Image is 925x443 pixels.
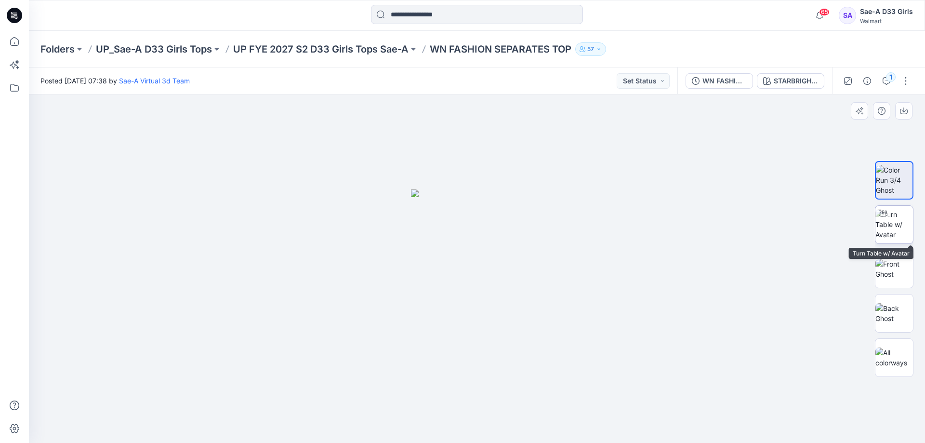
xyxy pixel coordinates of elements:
[886,72,896,82] div: 1
[876,165,912,195] img: Color Run 3/4 Ghost
[702,76,747,86] div: WN FASHION SEPARATES TOP_REV3_FULL COLORWAYS
[686,73,753,89] button: WN FASHION SEPARATES TOP_REV3_FULL COLORWAYS
[774,76,818,86] div: STARBRIGHT CORAL
[119,77,190,85] a: Sae-A Virtual 3d Team
[430,42,571,56] p: WN FASHION SEPARATES TOP
[819,8,830,16] span: 65
[859,73,875,89] button: Details
[875,303,913,323] img: Back Ghost
[860,17,913,25] div: Walmart
[233,42,409,56] a: UP FYE 2027 S2 D33 Girls Tops Sae-A
[839,7,856,24] div: SA
[879,73,894,89] button: 1
[40,42,75,56] a: Folders
[860,6,913,17] div: Sae-A D33 Girls
[757,73,824,89] button: STARBRIGHT CORAL
[587,44,594,54] p: 57
[875,259,913,279] img: Front Ghost
[96,42,212,56] a: UP_Sae-A D33 Girls Tops
[875,348,913,368] img: All colorways
[875,209,913,240] img: Turn Table w/ Avatar
[575,42,606,56] button: 57
[40,76,190,86] span: Posted [DATE] 07:38 by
